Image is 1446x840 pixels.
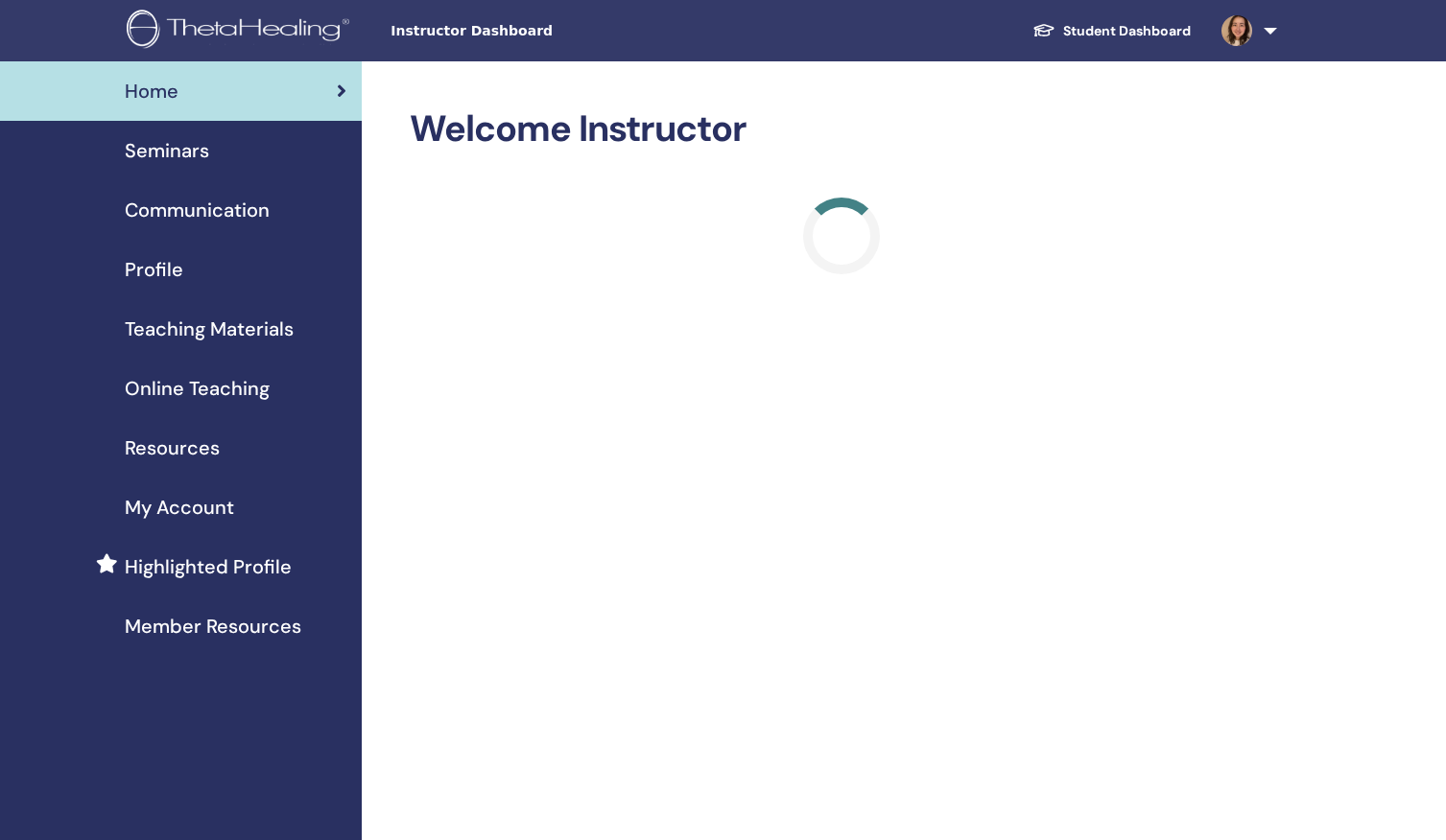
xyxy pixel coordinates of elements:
span: My Account [125,493,234,522]
a: Student Dashboard [1017,13,1206,49]
span: Highlighted Profile [125,552,292,581]
span: Home [125,77,178,105]
span: Instructor Dashboard [391,21,678,41]
img: graduation-cap-white.svg [1032,22,1055,38]
h2: Welcome Instructor [410,107,1273,152]
img: logo.png [127,10,356,53]
span: Profile [125,255,183,284]
span: Resources [125,433,220,462]
span: Communication [125,196,270,224]
span: Teaching Materials [125,315,294,343]
span: Member Resources [125,612,301,641]
img: default.jpg [1221,15,1252,46]
span: Seminars [125,136,209,165]
span: Online Teaching [125,374,270,403]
